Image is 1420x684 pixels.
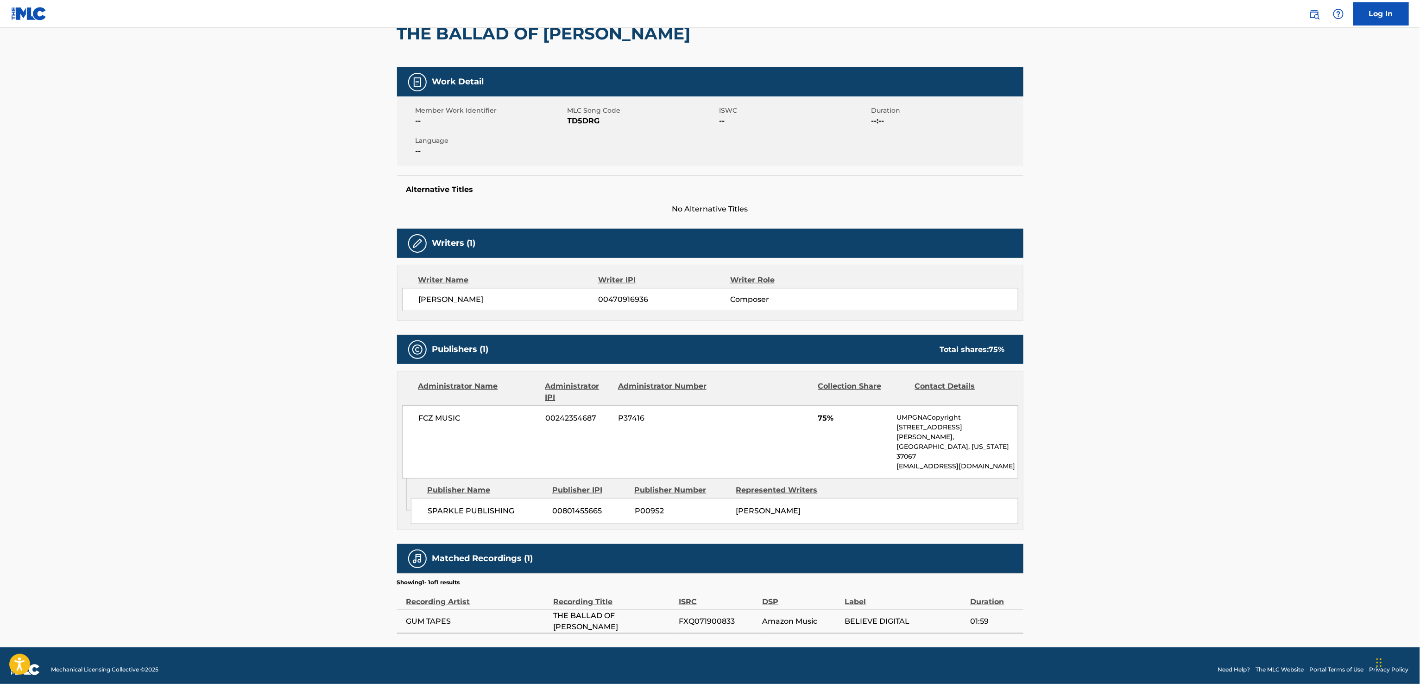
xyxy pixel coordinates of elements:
[554,610,674,633] span: THE BALLAD OF [PERSON_NAME]
[719,106,869,115] span: ISWC
[618,381,708,403] div: Administrator Number
[418,381,538,403] div: Administrator Name
[845,616,966,627] span: BELIEVE DIGITAL
[545,413,611,424] span: 00242354687
[432,77,484,87] h5: Work Detail
[598,294,730,305] span: 00470916936
[896,461,1017,471] p: [EMAIL_ADDRESS][DOMAIN_NAME]
[896,413,1017,422] p: UMPGNACopyright
[763,616,840,627] span: Amazon Music
[1370,665,1409,674] a: Privacy Policy
[618,413,708,424] span: P37416
[406,185,1014,194] h5: Alternative Titles
[1376,649,1382,677] div: Drag
[412,238,423,249] img: Writers
[730,275,850,286] div: Writer Role
[419,413,539,424] span: FCZ MUSIC
[412,77,423,88] img: Work Detail
[1374,639,1420,684] iframe: Chat Widget
[418,275,599,286] div: Writer Name
[679,587,758,607] div: ISRC
[416,136,565,146] span: Language
[818,381,908,403] div: Collection Share
[736,485,831,496] div: Represented Writers
[428,505,546,517] span: SPARKLE PUBLISHING
[635,485,729,496] div: Publisher Number
[416,115,565,127] span: --
[635,505,729,517] span: P009S2
[412,344,423,355] img: Publishers
[818,413,890,424] span: 75%
[1310,665,1364,674] a: Portal Terms of Use
[545,381,611,403] div: Administrator IPI
[427,485,545,496] div: Publisher Name
[432,553,533,564] h5: Matched Recordings (1)
[416,106,565,115] span: Member Work Identifier
[1218,665,1250,674] a: Need Help?
[1329,5,1348,23] div: Help
[598,275,730,286] div: Writer IPI
[397,578,460,587] p: Showing 1 - 1 of 1 results
[11,7,47,20] img: MLC Logo
[730,294,850,305] span: Composer
[871,115,1021,127] span: --:--
[432,238,476,249] h5: Writers (1)
[416,146,565,157] span: --
[871,106,1021,115] span: Duration
[419,294,599,305] span: [PERSON_NAME]
[406,587,549,607] div: Recording Artist
[568,115,717,127] span: TD5DRG
[1256,665,1304,674] a: The MLC Website
[1309,8,1320,19] img: search
[736,506,801,515] span: [PERSON_NAME]
[989,345,1005,354] span: 75 %
[1305,5,1324,23] a: Public Search
[552,485,628,496] div: Publisher IPI
[568,106,717,115] span: MLC Song Code
[553,505,628,517] span: 00801455665
[896,442,1017,461] p: [GEOGRAPHIC_DATA], [US_STATE] 37067
[719,115,869,127] span: --
[397,23,695,44] h2: THE BALLAD OF [PERSON_NAME]
[406,616,549,627] span: GUM TAPES
[412,553,423,564] img: Matched Recordings
[915,381,1005,403] div: Contact Details
[432,344,489,355] h5: Publishers (1)
[554,587,674,607] div: Recording Title
[940,344,1005,355] div: Total shares:
[1333,8,1344,19] img: help
[896,422,1017,442] p: [STREET_ADDRESS][PERSON_NAME],
[845,587,966,607] div: Label
[970,616,1019,627] span: 01:59
[51,665,158,674] span: Mechanical Licensing Collective © 2025
[763,587,840,607] div: DSP
[679,616,758,627] span: FXQ071900833
[397,204,1023,215] span: No Alternative Titles
[970,587,1019,607] div: Duration
[1353,2,1409,26] a: Log In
